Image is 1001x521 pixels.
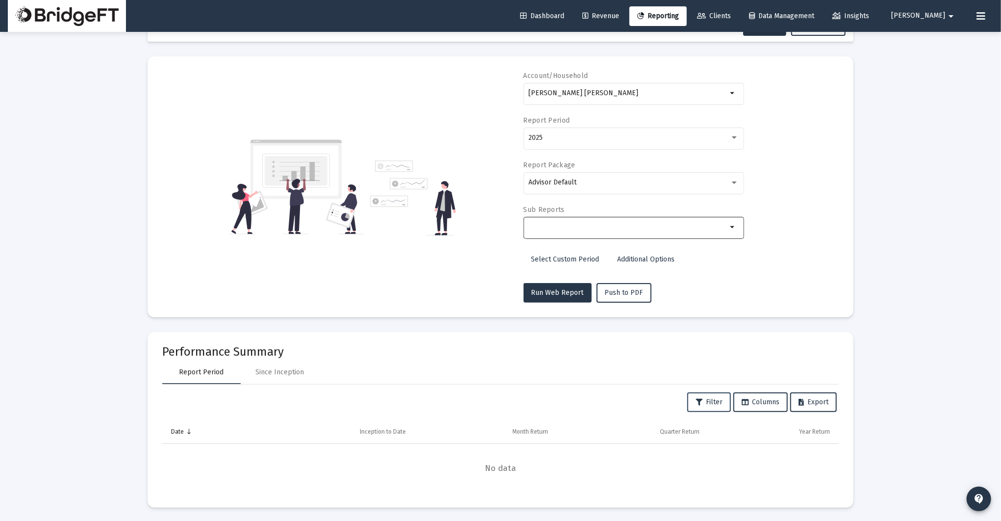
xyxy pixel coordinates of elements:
mat-icon: arrow_drop_down [945,6,957,26]
span: Run Web Report [531,288,584,297]
mat-card-title: Performance Summary [162,347,839,357]
span: Data Management [749,12,814,20]
mat-icon: contact_support [973,493,985,505]
span: Additional Options [618,255,675,263]
span: Insights [832,12,869,20]
div: Data grid [162,420,839,493]
label: Account/Household [524,72,588,80]
div: Quarter Return [660,428,700,436]
div: Date [171,428,184,436]
label: Report Package [524,161,576,169]
a: Data Management [741,6,822,26]
span: Push to PDF [605,288,643,297]
div: Report Period [179,367,224,377]
span: Export [799,398,828,406]
span: Filter [696,398,723,406]
button: Push to PDF [597,283,651,303]
button: [PERSON_NAME] [879,6,969,26]
div: Since Inception [256,367,304,377]
span: Revenue [582,12,619,20]
span: Columns [742,398,779,406]
span: Reporting [637,12,679,20]
img: reporting-alt [370,160,456,235]
span: Advisor Default [528,178,576,186]
span: Select Custom Period [531,255,600,263]
mat-chip-list: Selection [528,221,727,233]
button: Columns [733,392,788,412]
span: Dashboard [520,12,564,20]
a: Clients [689,6,739,26]
a: Reporting [629,6,687,26]
button: Export [790,392,837,412]
button: Run Web Report [524,283,592,303]
td: Column Inception to Date [247,420,413,443]
label: Report Period [524,116,570,125]
mat-icon: arrow_drop_down [727,221,739,233]
img: reporting [229,138,364,235]
a: Insights [825,6,877,26]
td: Column Quarter Return [555,420,706,443]
span: Clients [697,12,731,20]
td: Column Date [162,420,247,443]
label: Sub Reports [524,206,565,214]
input: Search or select an account or household [528,89,727,97]
mat-icon: arrow_drop_down [727,87,739,99]
a: Revenue [575,6,627,26]
div: Inception to Date [360,428,406,436]
span: No data [162,463,839,474]
img: Dashboard [15,6,119,26]
td: Column Year Return [706,420,839,443]
span: 2025 [528,133,543,142]
button: Filter [687,392,731,412]
div: Year Return [799,428,830,436]
td: Column Month Return [413,420,555,443]
div: Month Return [513,428,549,436]
span: [PERSON_NAME] [891,12,945,20]
a: Dashboard [512,6,572,26]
